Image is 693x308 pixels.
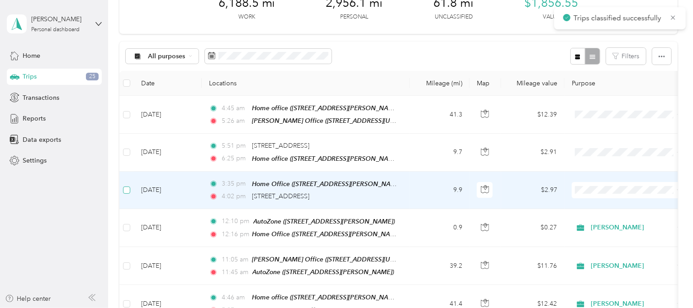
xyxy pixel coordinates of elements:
span: [PERSON_NAME] Office ([STREET_ADDRESS][US_STATE][US_STATE]) [252,256,449,263]
span: Home office ([STREET_ADDRESS][PERSON_NAME][US_STATE]) [252,104,433,112]
span: Settings [23,156,47,165]
span: 4:46 am [222,293,248,303]
td: [DATE] [134,247,202,285]
span: Trips [23,72,37,81]
p: Work [238,13,255,21]
span: Transactions [23,93,59,103]
span: Home Office ([STREET_ADDRESS][PERSON_NAME][US_STATE]) [252,230,435,238]
span: 5:51 pm [222,141,248,151]
span: AutoZone ([STREET_ADDRESS][PERSON_NAME]) [253,218,395,225]
span: Home office ([STREET_ADDRESS][PERSON_NAME][US_STATE]) [252,155,433,163]
span: 6:25 pm [222,154,248,163]
span: Reports [23,114,46,123]
td: [DATE] [134,96,202,134]
td: [DATE] [134,172,202,209]
span: Home [23,51,40,61]
span: 11:05 am [222,255,248,265]
td: [DATE] [134,134,202,171]
span: [PERSON_NAME] [591,261,674,271]
td: $2.91 [501,134,565,171]
td: $12.39 [501,96,565,134]
th: Mileage value [501,71,565,96]
td: 9.7 [410,134,470,171]
span: 12:10 pm [222,216,250,226]
span: 5:26 am [222,116,248,126]
th: Locations [202,71,410,96]
p: Trips classified successfully [574,13,663,24]
span: [PERSON_NAME] [591,223,674,233]
span: 4:02 pm [222,191,248,201]
p: Value [543,13,560,21]
td: $2.97 [501,172,565,209]
span: Home office ([STREET_ADDRESS][PERSON_NAME][US_STATE]) [252,294,433,301]
td: 41.3 [410,96,470,134]
td: 9.9 [410,172,470,209]
iframe: Everlance-gr Chat Button Frame [642,257,693,308]
p: Unclassified [435,13,473,21]
span: [STREET_ADDRESS] [252,142,309,149]
span: 11:45 am [222,267,249,277]
td: 39.2 [410,247,470,285]
td: [DATE] [134,209,202,247]
span: Data exports [23,135,61,145]
div: Personal dashboard [31,27,80,33]
span: 25 [86,73,99,81]
span: 12:16 pm [222,229,248,239]
th: Mileage (mi) [410,71,470,96]
button: Help center [5,294,51,303]
span: AutoZone ([STREET_ADDRESS][PERSON_NAME]) [252,268,394,275]
p: Personal [341,13,369,21]
button: Filters [606,48,646,65]
span: 3:35 pm [222,179,248,189]
td: $0.27 [501,209,565,247]
th: Map [470,71,501,96]
span: 4:45 am [222,103,248,113]
th: Date [134,71,202,96]
div: [PERSON_NAME] [31,14,88,24]
span: [STREET_ADDRESS] [252,192,309,200]
th: Purpose [565,71,691,96]
span: [PERSON_NAME] Office ([STREET_ADDRESS][US_STATE][US_STATE]) [252,117,449,125]
span: Home Office ([STREET_ADDRESS][PERSON_NAME][US_STATE]) [252,180,435,188]
span: All purposes [148,53,185,60]
td: 0.9 [410,209,470,247]
td: $11.76 [501,247,565,285]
